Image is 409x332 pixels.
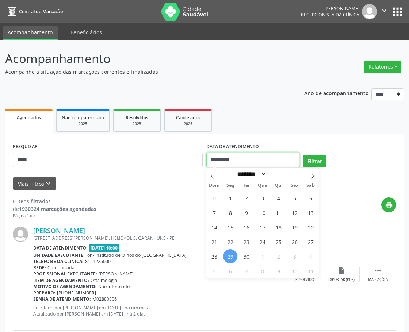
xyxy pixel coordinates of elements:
[271,205,286,220] span: Setembro 11, 2025
[364,61,401,73] button: Relatórios
[33,245,88,251] b: Data de atendimento:
[207,220,221,234] span: Setembro 14, 2025
[33,305,287,317] p: Solicitado por [PERSON_NAME] em [DATE] - há um mês Atualizado por [PERSON_NAME] em [DATE] - há 2 ...
[255,205,270,220] span: Setembro 10, 2025
[92,296,117,302] span: M02880806
[5,50,284,68] p: Acompanhamento
[377,4,391,19] button: 
[33,252,85,258] b: Unidade executante:
[271,220,286,234] span: Setembro 18, 2025
[303,191,318,205] span: Setembro 6, 2025
[287,249,302,263] span: Outubro 3, 2025
[271,183,287,188] span: Qui
[33,258,84,265] b: Telefone da clínica:
[17,115,41,121] span: Agendados
[301,5,359,12] div: [PERSON_NAME]
[255,220,270,234] span: Setembro 17, 2025
[207,235,221,249] span: Setembro 21, 2025
[303,264,318,278] span: Outubro 11, 2025
[223,220,237,234] span: Setembro 15, 2025
[207,191,221,205] span: Agosto 31, 2025
[271,264,286,278] span: Outubro 9, 2025
[207,264,221,278] span: Outubro 5, 2025
[303,235,318,249] span: Setembro 27, 2025
[385,201,393,209] i: print
[33,271,97,277] b: Profissional executante:
[267,170,291,178] input: Year
[33,277,89,283] b: Item de agendamento:
[206,183,222,188] span: Dom
[301,12,359,18] span: Recepcionista da clínica
[86,252,187,258] span: Ior - Institudo de Olhos do [GEOGRAPHIC_DATA]
[238,183,255,188] span: Ter
[47,265,74,271] span: Credenciada
[119,121,155,127] div: 2025
[33,283,97,290] b: Motivo de agendamento:
[85,258,111,265] span: 8121225000
[255,249,270,263] span: Outubro 1, 2025
[176,115,200,121] span: Cancelados
[13,197,96,205] div: 6 itens filtrados
[57,290,96,296] span: [PHONE_NUMBER]
[170,121,206,127] div: 2025
[287,220,302,234] span: Setembro 19, 2025
[380,7,388,15] i: 
[303,183,319,188] span: Sáb
[223,235,237,249] span: Setembro 22, 2025
[362,4,377,19] img: img
[239,191,253,205] span: Setembro 2, 2025
[287,205,302,220] span: Setembro 12, 2025
[381,197,396,212] button: print
[287,235,302,249] span: Setembro 26, 2025
[206,141,259,153] label: DATA DE ATENDIMENTO
[239,205,253,220] span: Setembro 9, 2025
[391,5,404,18] button: apps
[33,235,287,241] div: [STREET_ADDRESS][PERSON_NAME], HELIO^OLIS, GARANHUNS - PE
[328,277,355,282] div: Exportar (PDF)
[13,227,28,242] img: img
[44,179,52,188] i: keyboard_arrow_down
[5,5,63,18] a: Central de Marcação
[287,264,302,278] span: Outubro 10, 2025
[13,213,96,219] div: Página 1 de 1
[33,265,46,271] b: Rede:
[13,205,96,213] div: de
[33,296,91,302] b: Senha de atendimento:
[207,249,221,263] span: Setembro 28, 2025
[13,141,38,153] label: PESQUISAR
[295,277,314,282] div: Resolvido
[99,271,134,277] span: [PERSON_NAME]
[13,177,56,190] button: Mais filtroskeyboard_arrow_down
[207,205,221,220] span: Setembro 7, 2025
[222,183,238,188] span: Seg
[91,277,117,283] span: Oftalmologia
[126,115,148,121] span: Resolvidos
[303,155,326,167] button: Filtrar
[223,205,237,220] span: Setembro 8, 2025
[239,249,253,263] span: Setembro 30, 2025
[223,249,237,263] span: Setembro 29, 2025
[303,220,318,234] span: Setembro 20, 2025
[287,183,303,188] span: Sex
[5,68,284,76] p: Acompanhe a situação das marcações correntes e finalizadas
[98,283,130,290] span: Não informado
[287,191,302,205] span: Setembro 5, 2025
[239,264,253,278] span: Outubro 7, 2025
[303,249,318,263] span: Outubro 4, 2025
[62,115,104,121] span: Não compareceram
[62,121,104,127] div: 2025
[239,220,253,234] span: Setembro 16, 2025
[19,205,96,212] strong: 1930324 marcações agendadas
[255,183,271,188] span: Qua
[255,235,270,249] span: Setembro 24, 2025
[255,264,270,278] span: Outubro 8, 2025
[255,191,270,205] span: Setembro 3, 2025
[368,277,388,282] div: Mais ações
[239,235,253,249] span: Setembro 23, 2025
[271,235,286,249] span: Setembro 25, 2025
[337,267,345,275] i: insert_drive_file
[223,264,237,278] span: Outubro 6, 2025
[271,191,286,205] span: Setembro 4, 2025
[3,26,58,40] a: Acompanhamento
[33,290,56,296] b: Preparo:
